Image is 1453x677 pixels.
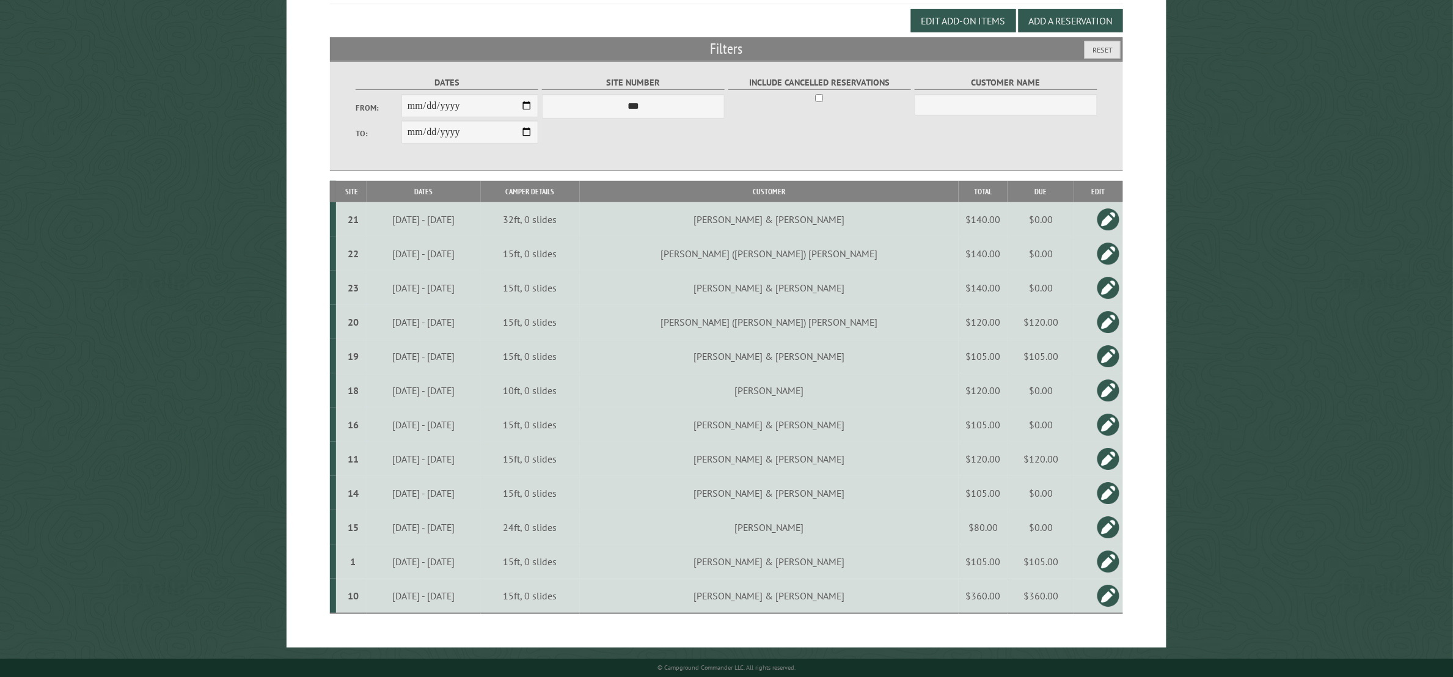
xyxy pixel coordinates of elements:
[369,384,479,397] div: [DATE] - [DATE]
[369,213,479,225] div: [DATE] - [DATE]
[959,181,1008,202] th: Total
[481,476,580,510] td: 15ft, 0 slides
[481,408,580,442] td: 15ft, 0 slides
[481,202,580,236] td: 32ft, 0 slides
[341,384,365,397] div: 18
[959,236,1008,271] td: $140.00
[580,202,959,236] td: [PERSON_NAME] & [PERSON_NAME]
[367,181,480,202] th: Dates
[481,442,580,476] td: 15ft, 0 slides
[580,305,959,339] td: [PERSON_NAME] ([PERSON_NAME]) [PERSON_NAME]
[1008,373,1074,408] td: $0.00
[1008,442,1074,476] td: $120.00
[580,408,959,442] td: [PERSON_NAME] & [PERSON_NAME]
[341,487,365,499] div: 14
[580,373,959,408] td: [PERSON_NAME]
[341,247,365,260] div: 22
[959,373,1008,408] td: $120.00
[1008,236,1074,271] td: $0.00
[1008,579,1074,613] td: $360.00
[1008,339,1074,373] td: $105.00
[481,373,580,408] td: 10ft, 0 slides
[369,521,479,533] div: [DATE] - [DATE]
[369,590,479,602] div: [DATE] - [DATE]
[580,510,959,544] td: [PERSON_NAME]
[1008,271,1074,305] td: $0.00
[959,544,1008,579] td: $105.00
[341,316,365,328] div: 20
[341,282,365,294] div: 23
[341,590,365,602] div: 10
[959,305,1008,339] td: $120.00
[959,408,1008,442] td: $105.00
[580,236,959,271] td: [PERSON_NAME] ([PERSON_NAME]) [PERSON_NAME]
[1019,9,1123,32] button: Add a Reservation
[481,579,580,613] td: 15ft, 0 slides
[911,9,1016,32] button: Edit Add-on Items
[580,476,959,510] td: [PERSON_NAME] & [PERSON_NAME]
[356,128,401,139] label: To:
[341,419,365,431] div: 16
[481,305,580,339] td: 15ft, 0 slides
[481,271,580,305] td: 15ft, 0 slides
[1085,41,1121,59] button: Reset
[330,37,1122,60] h2: Filters
[959,442,1008,476] td: $120.00
[341,453,365,465] div: 11
[341,555,365,568] div: 1
[1008,476,1074,510] td: $0.00
[481,544,580,579] td: 15ft, 0 slides
[481,181,580,202] th: Camper Details
[1008,544,1074,579] td: $105.00
[959,202,1008,236] td: $140.00
[580,271,959,305] td: [PERSON_NAME] & [PERSON_NAME]
[481,236,580,271] td: 15ft, 0 slides
[580,181,959,202] th: Customer
[1008,305,1074,339] td: $120.00
[369,419,479,431] div: [DATE] - [DATE]
[959,339,1008,373] td: $105.00
[1008,181,1074,202] th: Due
[580,544,959,579] td: [PERSON_NAME] & [PERSON_NAME]
[341,213,365,225] div: 21
[369,453,479,465] div: [DATE] - [DATE]
[959,579,1008,613] td: $360.00
[369,487,479,499] div: [DATE] - [DATE]
[369,247,479,260] div: [DATE] - [DATE]
[481,510,580,544] td: 24ft, 0 slides
[657,664,796,672] small: © Campground Commander LLC. All rights reserved.
[959,476,1008,510] td: $105.00
[356,102,401,114] label: From:
[580,339,959,373] td: [PERSON_NAME] & [PERSON_NAME]
[356,76,538,90] label: Dates
[481,339,580,373] td: 15ft, 0 slides
[341,521,365,533] div: 15
[580,442,959,476] td: [PERSON_NAME] & [PERSON_NAME]
[369,316,479,328] div: [DATE] - [DATE]
[580,579,959,613] td: [PERSON_NAME] & [PERSON_NAME]
[341,350,365,362] div: 19
[1074,181,1123,202] th: Edit
[336,181,367,202] th: Site
[369,555,479,568] div: [DATE] - [DATE]
[369,282,479,294] div: [DATE] - [DATE]
[1008,510,1074,544] td: $0.00
[959,510,1008,544] td: $80.00
[542,76,725,90] label: Site Number
[1008,408,1074,442] td: $0.00
[728,76,911,90] label: Include Cancelled Reservations
[915,76,1097,90] label: Customer Name
[369,350,479,362] div: [DATE] - [DATE]
[959,271,1008,305] td: $140.00
[1008,202,1074,236] td: $0.00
